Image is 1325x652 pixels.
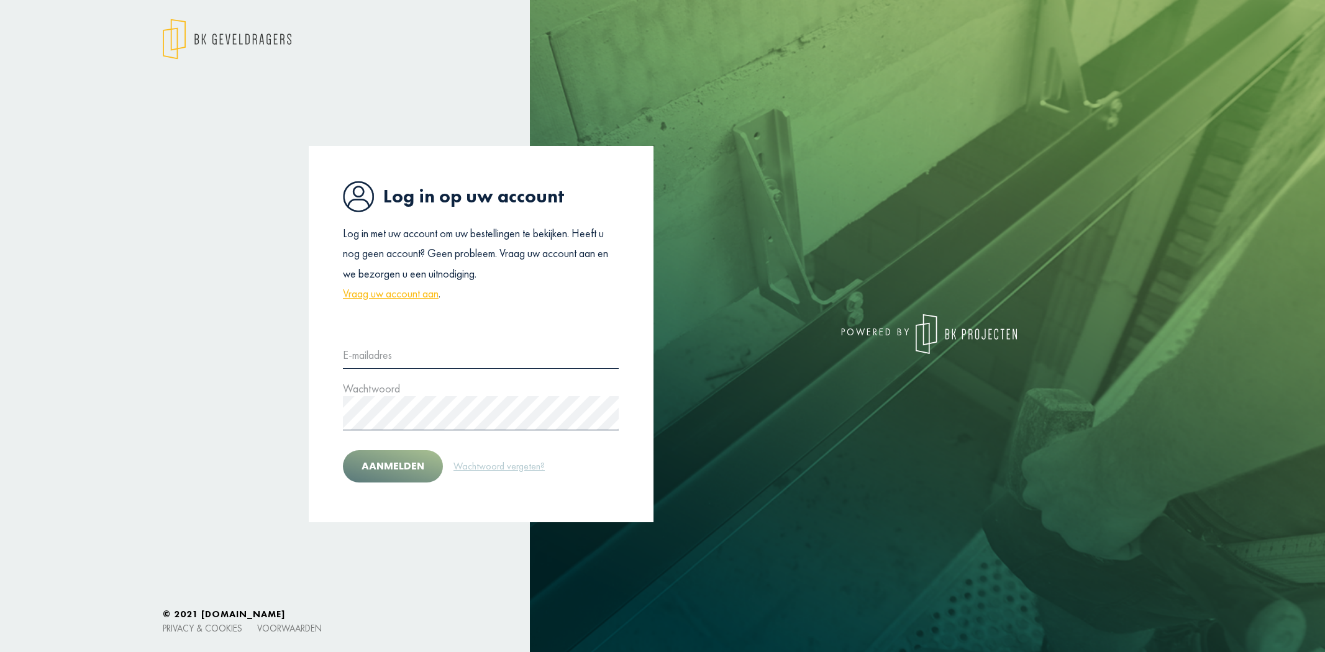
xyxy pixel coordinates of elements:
div: powered by [672,314,1017,354]
a: Privacy & cookies [163,622,242,634]
a: Voorwaarden [257,622,322,634]
a: Wachtwoord vergeten? [453,458,545,474]
img: icon [343,181,374,212]
img: logo [163,19,291,60]
button: Aanmelden [343,450,443,482]
img: logo [916,314,1017,354]
a: Vraag uw account aan [343,284,439,304]
p: Log in met uw account om uw bestellingen te bekijken. Heeft u nog geen account? Geen probleem. Vr... [343,224,619,304]
h6: © 2021 [DOMAIN_NAME] [163,609,1163,620]
label: Wachtwoord [343,379,400,399]
h1: Log in op uw account [343,181,619,212]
